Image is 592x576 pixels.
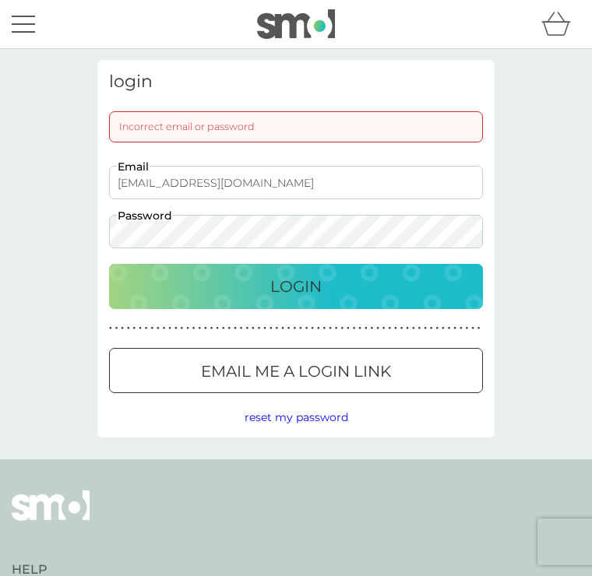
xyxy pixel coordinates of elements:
p: ● [181,325,184,332]
button: menu [12,9,35,39]
p: ● [109,325,112,332]
p: ● [418,325,421,332]
p: ● [305,325,308,332]
p: ● [365,325,368,332]
p: ● [150,325,153,332]
span: reset my password [245,410,348,424]
div: Incorrect email or password [109,111,483,142]
p: ● [335,325,338,332]
p: ● [204,325,207,332]
p: ● [471,325,474,332]
p: ● [442,325,445,332]
p: ● [400,325,403,332]
p: ● [276,325,279,332]
p: ● [371,325,374,332]
p: ● [347,325,350,332]
button: reset my password [245,409,348,426]
p: ● [115,325,118,332]
p: ● [293,325,296,332]
p: ● [317,325,320,332]
p: ● [210,325,213,332]
p: ● [453,325,456,332]
p: ● [287,325,291,332]
p: ● [163,325,166,332]
p: ● [394,325,397,332]
p: ● [234,325,237,332]
img: smol [12,490,90,543]
p: ● [145,325,148,332]
p: Login [270,274,322,299]
p: ● [157,325,160,332]
p: ● [121,325,124,332]
p: ● [460,325,463,332]
p: ● [281,325,284,332]
p: ● [340,325,344,332]
button: Email me a login link [109,348,483,393]
p: ● [323,325,326,332]
p: ● [430,325,433,332]
p: ● [358,325,361,332]
p: ● [376,325,379,332]
p: ● [168,325,171,332]
p: ● [127,325,130,332]
p: ● [299,325,302,332]
p: ● [412,325,415,332]
h3: login [109,72,483,92]
p: ● [406,325,409,332]
p: ● [329,325,332,332]
p: ● [388,325,391,332]
p: ● [198,325,201,332]
p: ● [174,325,178,332]
p: ● [192,325,196,332]
p: ● [263,325,266,332]
p: ● [245,325,248,332]
p: ● [228,325,231,332]
button: Login [109,264,483,309]
p: Email me a login link [201,359,391,384]
p: ● [186,325,189,332]
p: ● [222,325,225,332]
p: ● [435,325,439,332]
p: ● [133,325,136,332]
p: ● [270,325,273,332]
p: ● [477,325,481,332]
p: ● [466,325,469,332]
p: ● [424,325,427,332]
p: ● [240,325,243,332]
p: ● [216,325,219,332]
div: basket [541,9,580,40]
img: smol [257,9,335,39]
p: ● [139,325,142,332]
p: ● [382,325,386,332]
p: ● [258,325,261,332]
p: ● [252,325,255,332]
p: ● [311,325,314,332]
p: ● [448,325,451,332]
p: ● [353,325,356,332]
